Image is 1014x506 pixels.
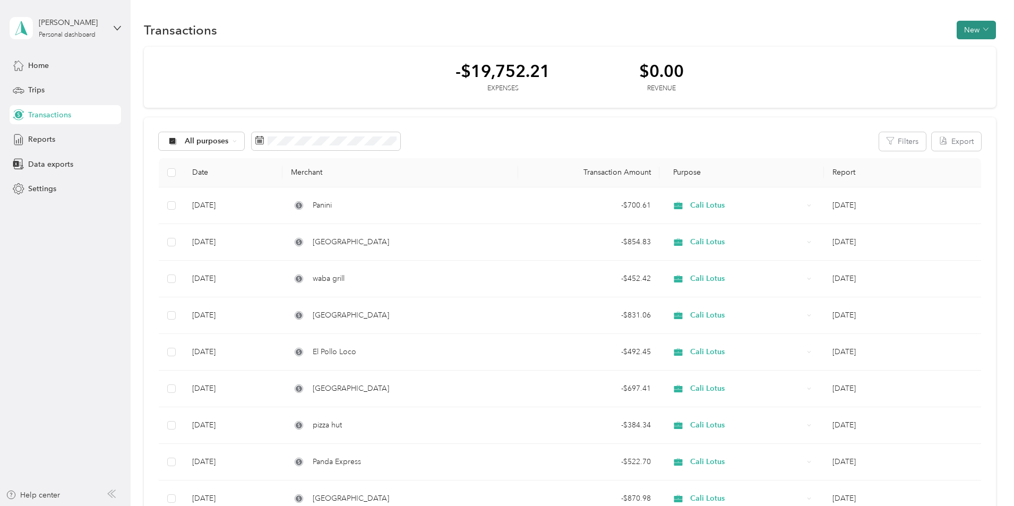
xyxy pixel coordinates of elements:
div: - $522.70 [527,456,651,468]
td: Sep 2025 [824,261,981,297]
td: [DATE] [184,334,282,371]
iframe: Everlance-gr Chat Button Frame [955,447,1014,506]
td: Sep 2025 [824,187,981,224]
span: Cali Lotus [690,419,803,431]
span: [GEOGRAPHIC_DATA] [313,310,389,321]
span: Data exports [28,159,73,170]
td: Aug 2025 [824,407,981,444]
th: Date [184,158,282,187]
span: Reports [28,134,55,145]
td: [DATE] [184,297,282,334]
span: Cali Lotus [690,310,803,321]
span: Cali Lotus [690,236,803,248]
button: Help center [6,490,60,501]
span: pizza hut [313,419,342,431]
td: Aug 2025 [824,371,981,407]
td: Aug 2025 [824,334,981,371]
td: Sep 2025 [824,224,981,261]
span: waba grill [313,273,345,285]
div: [PERSON_NAME] [39,17,105,28]
span: [GEOGRAPHIC_DATA] [313,236,389,248]
button: Export [932,132,981,151]
span: Transactions [28,109,71,121]
span: Cali Lotus [690,200,803,211]
h1: Transactions [144,24,217,36]
span: [GEOGRAPHIC_DATA] [313,493,389,504]
span: Panda Express [313,456,361,468]
span: Trips [28,84,45,96]
td: [DATE] [184,261,282,297]
div: - $700.61 [527,200,651,211]
span: Cali Lotus [690,273,803,285]
span: Settings [28,183,56,194]
span: All purposes [185,138,229,145]
div: - $870.98 [527,493,651,504]
div: - $854.83 [527,236,651,248]
div: - $492.45 [527,346,651,358]
span: Cali Lotus [690,456,803,468]
td: Sep 2025 [824,297,981,334]
th: Report [824,158,981,187]
td: [DATE] [184,187,282,224]
span: Purpose [668,168,701,177]
th: Transaction Amount [518,158,659,187]
td: Aug 2025 [824,444,981,481]
span: Home [28,60,49,71]
td: [DATE] [184,407,282,444]
span: [GEOGRAPHIC_DATA] [313,383,389,394]
div: - $831.06 [527,310,651,321]
div: - $452.42 [527,273,651,285]
div: - $697.41 [527,383,651,394]
span: Cali Lotus [690,346,803,358]
button: New [957,21,996,39]
td: [DATE] [184,371,282,407]
span: Cali Lotus [690,383,803,394]
div: $0.00 [639,62,684,80]
div: -$19,752.21 [456,62,550,80]
span: El Pollo Loco [313,346,356,358]
span: Panini [313,200,332,211]
div: Expenses [456,84,550,93]
td: [DATE] [184,224,282,261]
button: Filters [879,132,926,151]
div: Personal dashboard [39,32,96,38]
div: - $384.34 [527,419,651,431]
td: [DATE] [184,444,282,481]
div: Revenue [639,84,684,93]
th: Merchant [282,158,518,187]
span: Cali Lotus [690,493,803,504]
